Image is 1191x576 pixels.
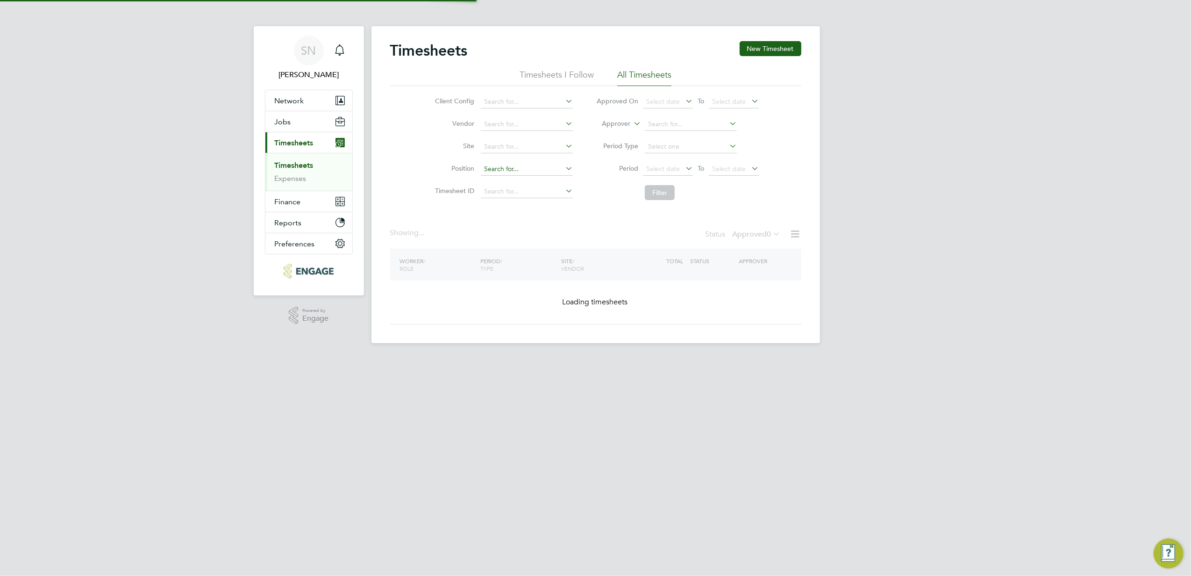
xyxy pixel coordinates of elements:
img: konnectrecruit-logo-retina.png [284,264,334,279]
button: Filter [645,185,675,200]
label: Site [432,142,474,150]
button: Jobs [265,111,352,132]
div: Status [706,228,783,241]
span: Reports [275,218,302,227]
button: Engage Resource Center [1154,539,1184,569]
button: Network [265,90,352,111]
button: Reports [265,212,352,233]
a: Expenses [275,174,307,183]
label: Vendor [432,119,474,128]
span: Timesheets [275,138,314,147]
input: Search for... [481,140,573,153]
span: 0 [767,230,771,239]
a: Powered byEngage [289,307,328,324]
button: Timesheets [265,132,352,153]
label: Client Config [432,97,474,105]
span: Jobs [275,117,291,126]
span: Powered by [302,307,328,315]
span: Select date [712,165,746,173]
a: Timesheets [275,161,314,170]
div: Timesheets [265,153,352,191]
span: To [695,95,707,107]
label: Period Type [596,142,638,150]
input: Search for... [481,163,573,176]
span: Engage [302,315,328,323]
a: Go to home page [265,264,353,279]
h2: Timesheets [390,41,468,60]
span: ... [419,228,425,238]
div: Showing [390,228,427,238]
input: Search for... [645,118,737,131]
span: Select date [712,97,746,106]
li: Timesheets I Follow [520,69,594,86]
label: Position [432,164,474,173]
button: Finance [265,191,352,212]
label: Approver [588,119,630,129]
span: Sofia Naylor [265,69,353,80]
label: Timesheet ID [432,187,474,195]
a: SN[PERSON_NAME] [265,36,353,80]
span: Finance [275,197,301,206]
input: Select one [645,140,737,153]
button: New Timesheet [740,41,801,56]
span: Select date [646,165,680,173]
button: Preferences [265,233,352,254]
span: Preferences [275,239,315,248]
label: Approved [733,230,781,239]
label: Approved On [596,97,638,105]
label: Period [596,164,638,173]
span: Select date [646,97,680,106]
li: All Timesheets [617,69,671,86]
span: SN [301,44,316,57]
span: Network [275,96,304,105]
input: Search for... [481,95,573,108]
nav: Main navigation [254,26,364,295]
input: Search for... [481,118,573,131]
span: To [695,162,707,174]
input: Search for... [481,185,573,198]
